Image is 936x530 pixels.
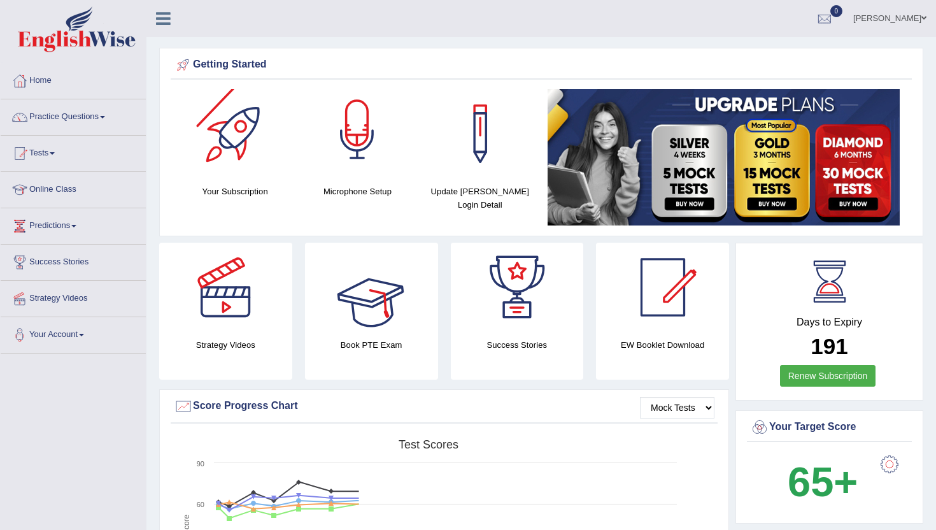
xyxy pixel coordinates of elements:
[788,459,858,505] b: 65+
[174,397,714,416] div: Score Progress Chart
[302,185,412,198] h4: Microphone Setup
[305,338,438,352] h4: Book PTE Exam
[750,317,909,328] h4: Days to Expiry
[1,317,146,349] a: Your Account
[596,338,729,352] h4: EW Booklet Download
[548,89,900,226] img: small5.jpg
[1,136,146,168] a: Tests
[811,334,847,359] b: 191
[399,438,458,451] tspan: Test scores
[830,5,843,17] span: 0
[174,55,909,75] div: Getting Started
[197,460,204,468] text: 90
[425,185,535,211] h4: Update [PERSON_NAME] Login Detail
[197,501,204,508] text: 60
[159,338,292,352] h4: Strategy Videos
[1,245,146,276] a: Success Stories
[180,185,290,198] h4: Your Subscription
[1,63,146,95] a: Home
[1,208,146,240] a: Predictions
[451,338,584,352] h4: Success Stories
[1,281,146,313] a: Strategy Videos
[780,365,876,387] a: Renew Subscription
[1,99,146,131] a: Practice Questions
[1,172,146,204] a: Online Class
[750,418,909,437] div: Your Target Score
